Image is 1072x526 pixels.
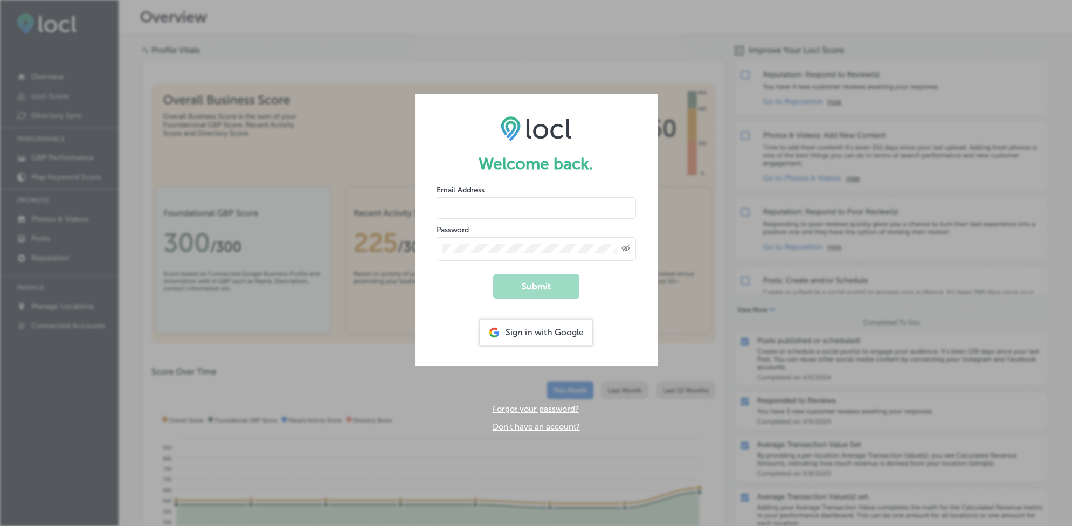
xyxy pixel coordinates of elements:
label: Password [437,225,469,234]
span: Toggle password visibility [621,244,630,254]
label: Email Address [437,185,485,195]
a: Forgot your password? [493,404,579,414]
h1: Welcome back. [437,154,636,174]
div: Sign in with Google [480,320,592,345]
button: Submit [493,274,579,299]
img: LOCL logo [501,116,571,141]
a: Don't have an account? [493,422,580,432]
